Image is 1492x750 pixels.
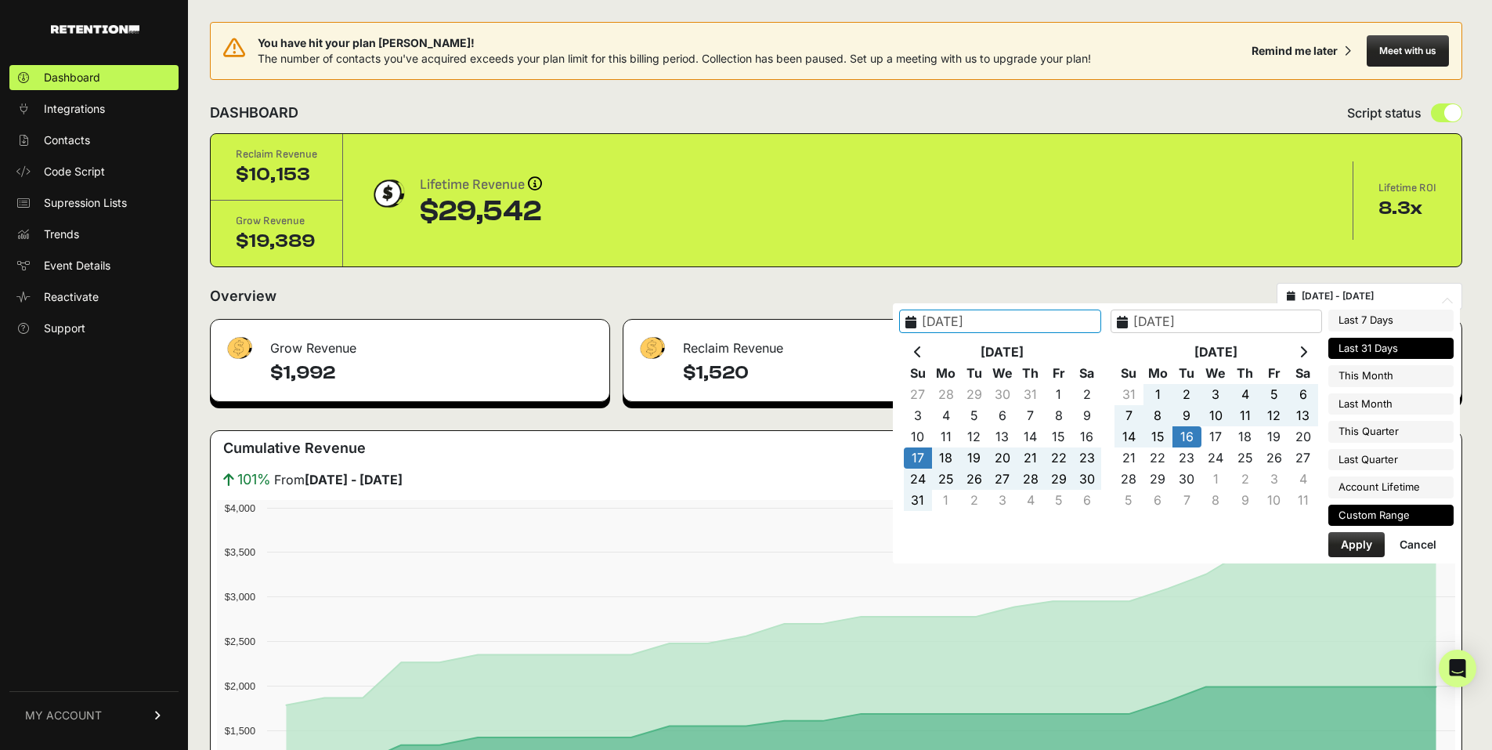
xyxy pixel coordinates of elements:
td: 1 [1201,469,1230,490]
td: 18 [1230,426,1259,447]
div: 8.3x [1378,196,1436,221]
td: 12 [1259,405,1288,426]
div: $19,389 [236,229,317,254]
th: Fr [1045,363,1073,384]
a: MY ACCOUNT [9,691,179,739]
th: [DATE] [1143,342,1289,363]
td: 3 [1259,469,1288,490]
td: 5 [1259,384,1288,405]
div: Remind me later [1252,43,1338,59]
th: Sa [1288,363,1317,384]
li: Account Lifetime [1328,476,1454,498]
td: 27 [904,384,932,405]
th: Fr [1259,363,1288,384]
div: $10,153 [236,162,317,187]
span: Code Script [44,164,105,179]
span: Script status [1347,103,1422,122]
td: 9 [1073,405,1101,426]
a: Reactivate [9,284,179,310]
td: 17 [1201,426,1230,447]
th: [DATE] [932,342,1073,363]
button: Meet with us [1367,35,1449,67]
td: 19 [1259,426,1288,447]
td: 28 [932,384,960,405]
span: You have hit your plan [PERSON_NAME]! [258,35,1091,51]
a: Dashboard [9,65,179,90]
td: 19 [960,447,988,469]
span: From [274,470,403,489]
td: 3 [904,405,932,426]
td: 2 [1230,469,1259,490]
h3: Cumulative Revenue [223,437,366,459]
text: $2,000 [225,680,255,692]
text: $4,000 [225,502,255,514]
text: $3,500 [225,546,255,558]
td: 30 [988,384,1017,405]
td: 16 [1073,426,1101,447]
span: Contacts [44,132,90,148]
td: 14 [1017,426,1045,447]
th: We [988,363,1017,384]
strong: [DATE] - [DATE] [305,472,403,487]
span: 101% [237,469,271,491]
td: 2 [1073,384,1101,405]
td: 8 [1143,405,1172,426]
td: 23 [1073,447,1101,469]
td: 3 [988,490,1017,511]
td: 26 [960,469,988,490]
th: Th [1017,363,1045,384]
a: Supression Lists [9,190,179,216]
td: 23 [1172,447,1201,469]
li: Custom Range [1328,505,1454,527]
td: 4 [1288,469,1317,490]
img: fa-dollar-13500eef13a19c4ab2b9ed9ad552e47b0d9fc28b02b83b90ba0e00f96d6372e9.png [223,333,255,364]
td: 5 [1114,490,1143,511]
td: 2 [1172,384,1201,405]
td: 5 [1045,490,1073,511]
div: Reclaim Revenue [623,320,1036,367]
button: Remind me later [1245,37,1357,65]
td: 29 [1045,469,1073,490]
div: Reclaim Revenue [236,147,317,162]
div: Lifetime Revenue [420,174,542,196]
td: 2 [960,490,988,511]
td: 8 [1045,405,1073,426]
td: 15 [1143,426,1172,447]
a: Code Script [9,159,179,184]
a: Contacts [9,128,179,153]
td: 18 [932,447,960,469]
td: 24 [1201,447,1230,469]
h2: DASHBOARD [210,102,298,124]
td: 7 [1172,490,1201,511]
td: 29 [960,384,988,405]
td: 13 [1288,405,1317,426]
td: 29 [1143,469,1172,490]
th: Mo [1143,363,1172,384]
span: Trends [44,226,79,242]
td: 25 [1230,447,1259,469]
td: 1 [1045,384,1073,405]
td: 20 [988,447,1017,469]
td: 31 [1017,384,1045,405]
h4: $1,992 [270,361,597,386]
div: Grow Revenue [211,320,609,367]
td: 10 [1201,405,1230,426]
th: Th [1230,363,1259,384]
td: 20 [1288,426,1317,447]
td: 7 [1017,405,1045,426]
li: Last Quarter [1328,449,1454,471]
td: 30 [1172,469,1201,490]
th: Sa [1073,363,1101,384]
li: Last 7 Days [1328,310,1454,332]
td: 27 [1288,447,1317,469]
div: Grow Revenue [236,213,317,229]
td: 11 [1230,405,1259,426]
td: 25 [932,469,960,490]
text: $3,000 [225,591,255,603]
a: Integrations [9,96,179,121]
span: Support [44,321,85,336]
div: Open Intercom Messenger [1439,650,1476,687]
h4: $1,520 [683,361,1024,386]
img: fa-dollar-13500eef13a19c4ab2b9ed9ad552e47b0d9fc28b02b83b90ba0e00f96d6372e9.png [636,333,667,364]
td: 10 [1259,490,1288,511]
